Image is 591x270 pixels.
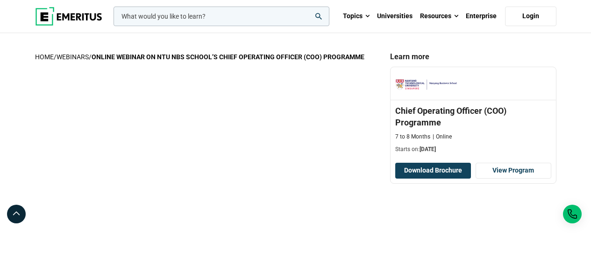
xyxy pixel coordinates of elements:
[395,74,457,95] img: Nanyang Technological University Nanyang Business School
[390,52,556,62] p: Learn more
[395,105,551,128] h3: Chief Operating Officer (COO) Programme
[395,163,471,179] button: Download Brochure
[433,133,452,141] p: Online
[395,133,430,141] p: 7 to 8 Months
[391,67,556,158] a: Nanyang Technological University Nanyang Business School Chief Operating Officer (COO) Programme ...
[35,52,379,62] p: / /
[35,53,54,61] a: home
[476,163,551,179] a: View Program
[505,7,556,26] a: Login
[92,53,364,61] strong: Online Webinar on NTU NBS School’s Chief Operating Officer (COO) Programme
[35,71,379,258] iframe: YouTube video player
[57,53,89,61] a: Webinars
[395,145,551,153] p: Starts on:
[420,146,436,152] span: [DATE]
[114,7,329,26] input: woocommerce-product-search-field-0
